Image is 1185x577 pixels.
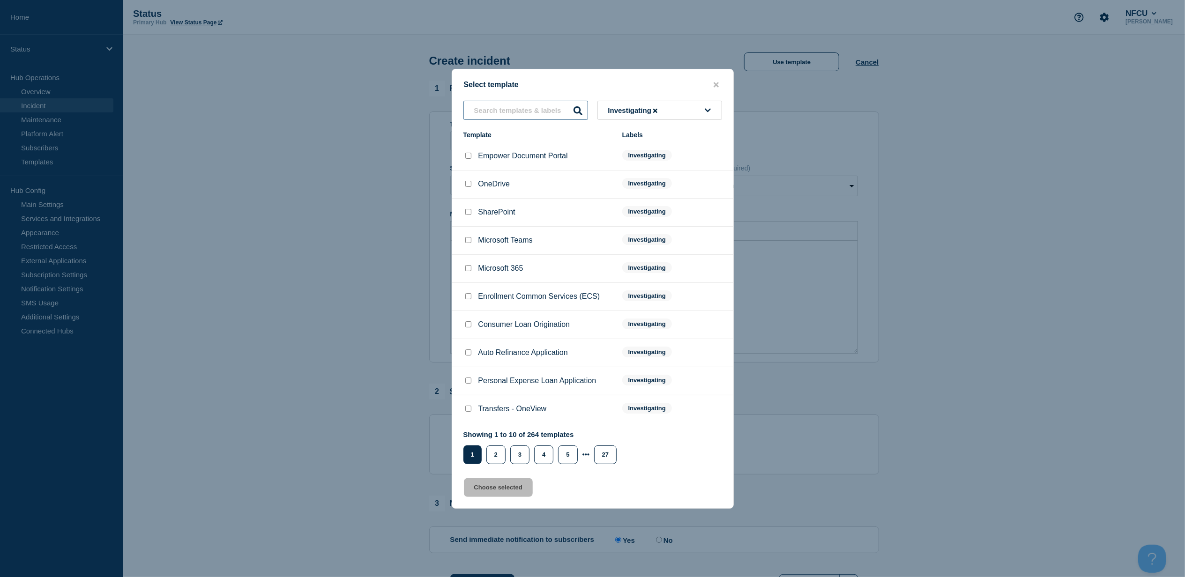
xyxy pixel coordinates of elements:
p: Empower Document Portal [478,152,568,160]
p: OneDrive [478,180,510,188]
input: Personal Expense Loan Application checkbox [465,377,471,384]
span: Investigating [622,347,672,357]
button: 4 [534,445,553,464]
input: Transfers - OneView checkbox [465,406,471,412]
span: Investigating [622,206,672,217]
button: 3 [510,445,529,464]
span: Investigating [622,150,672,161]
input: Enrollment Common Services (ECS) checkbox [465,293,471,299]
p: Showing 1 to 10 of 264 templates [463,430,622,438]
p: Microsoft 365 [478,264,523,273]
input: Search templates & labels [463,101,588,120]
span: Investigating [622,234,672,245]
button: 1 [463,445,482,464]
span: Investigating [622,318,672,329]
input: Auto Refinance Application checkbox [465,349,471,355]
p: Consumer Loan Origination [478,320,570,329]
input: OneDrive checkbox [465,181,471,187]
input: Consumer Loan Origination checkbox [465,321,471,327]
button: 27 [594,445,617,464]
input: Empower Document Portal checkbox [465,153,471,159]
span: Investigating [622,262,672,273]
p: Auto Refinance Application [478,348,568,357]
button: Investigating [597,101,722,120]
span: Investigating [622,178,672,189]
p: Transfers - OneView [478,405,547,413]
p: Personal Expense Loan Application [478,377,596,385]
input: Microsoft Teams checkbox [465,237,471,243]
button: close button [711,81,722,89]
input: Microsoft 365 checkbox [465,265,471,271]
span: Investigating [622,403,672,414]
p: SharePoint [478,208,515,216]
p: Enrollment Common Services (ECS) [478,292,600,301]
span: Investigating [622,290,672,301]
button: 2 [486,445,506,464]
div: Template [463,131,613,139]
button: 5 [558,445,577,464]
div: Labels [622,131,722,139]
div: Select template [452,81,733,89]
span: Investigating [608,106,660,114]
input: SharePoint checkbox [465,209,471,215]
span: Investigating [622,375,672,385]
button: Choose selected [464,478,533,497]
p: Microsoft Teams [478,236,533,244]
